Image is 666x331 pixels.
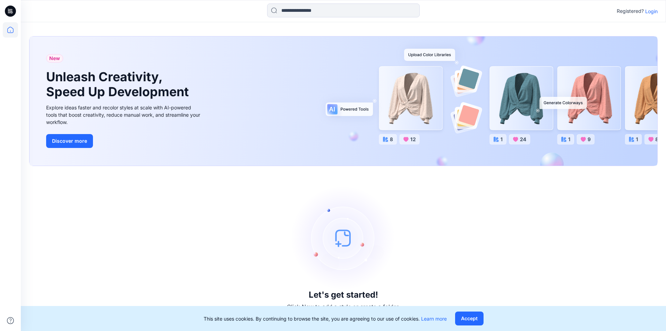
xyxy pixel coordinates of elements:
img: empty-state-image.svg [291,186,395,290]
h3: Let's get started! [309,290,378,300]
div: Explore ideas faster and recolor styles at scale with AI-powered tools that boost creativity, red... [46,104,202,126]
a: Discover more [46,134,202,148]
span: New [49,54,60,63]
a: Learn more [421,316,447,322]
button: Discover more [46,134,93,148]
button: Accept [455,312,484,325]
h1: Unleash Creativity, Speed Up Development [46,69,192,99]
p: This site uses cookies. By continuing to browse the site, you are agreeing to our use of cookies. [204,315,447,322]
p: Click New to add a style or create a folder. [287,303,400,311]
p: Registered? [617,7,644,15]
p: Login [645,8,658,15]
